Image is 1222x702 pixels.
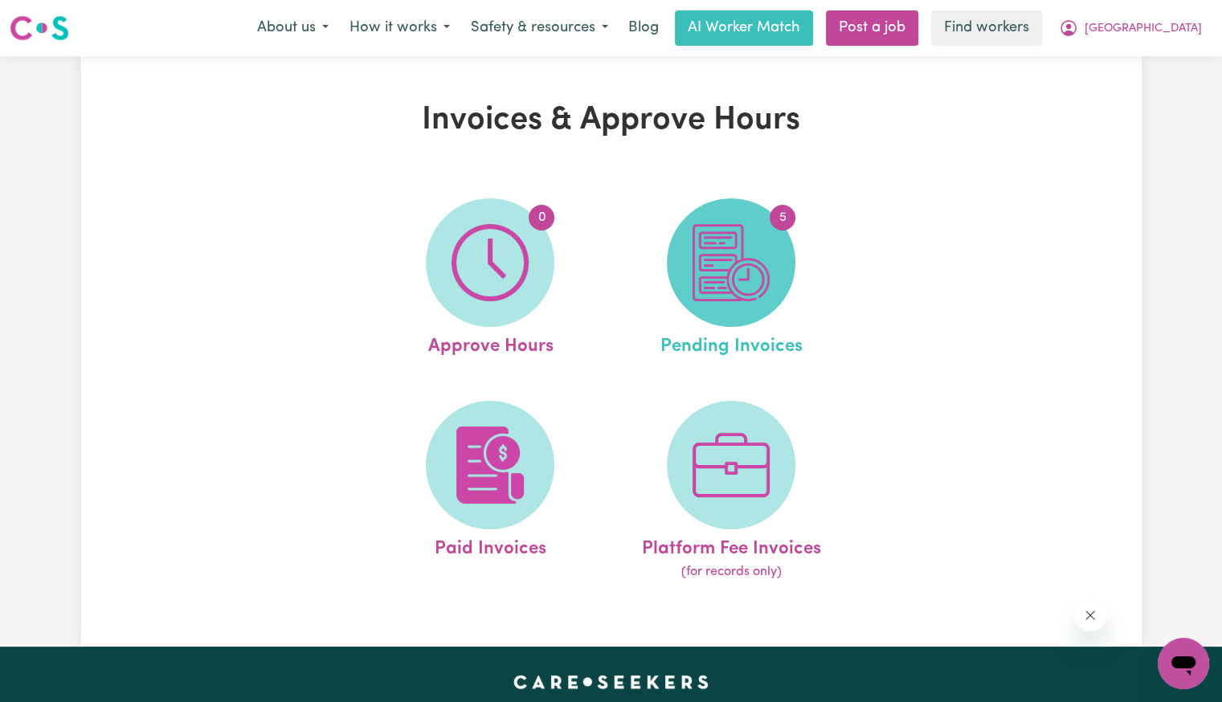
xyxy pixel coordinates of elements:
[770,205,795,231] span: 5
[268,101,955,140] h1: Invoices & Approve Hours
[1048,11,1212,45] button: My Account
[10,11,97,24] span: Need any help?
[460,11,619,45] button: Safety & resources
[681,562,782,582] span: (for records only)
[513,675,709,688] a: Careseekers home page
[339,11,460,45] button: How it works
[1085,20,1202,38] span: [GEOGRAPHIC_DATA]
[247,11,339,45] button: About us
[615,401,847,582] a: Platform Fee Invoices(for records only)
[642,529,821,563] span: Platform Fee Invoices
[10,14,69,43] img: Careseekers logo
[374,401,606,582] a: Paid Invoices
[435,529,546,563] span: Paid Invoices
[427,327,553,361] span: Approve Hours
[1158,638,1209,689] iframe: Button to launch messaging window
[615,198,847,361] a: Pending Invoices
[931,10,1042,46] a: Find workers
[826,10,918,46] a: Post a job
[619,10,668,46] a: Blog
[675,10,813,46] a: AI Worker Match
[374,198,606,361] a: Approve Hours
[660,327,803,361] span: Pending Invoices
[529,205,554,231] span: 0
[1074,599,1106,631] iframe: Close message
[10,10,69,47] a: Careseekers logo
